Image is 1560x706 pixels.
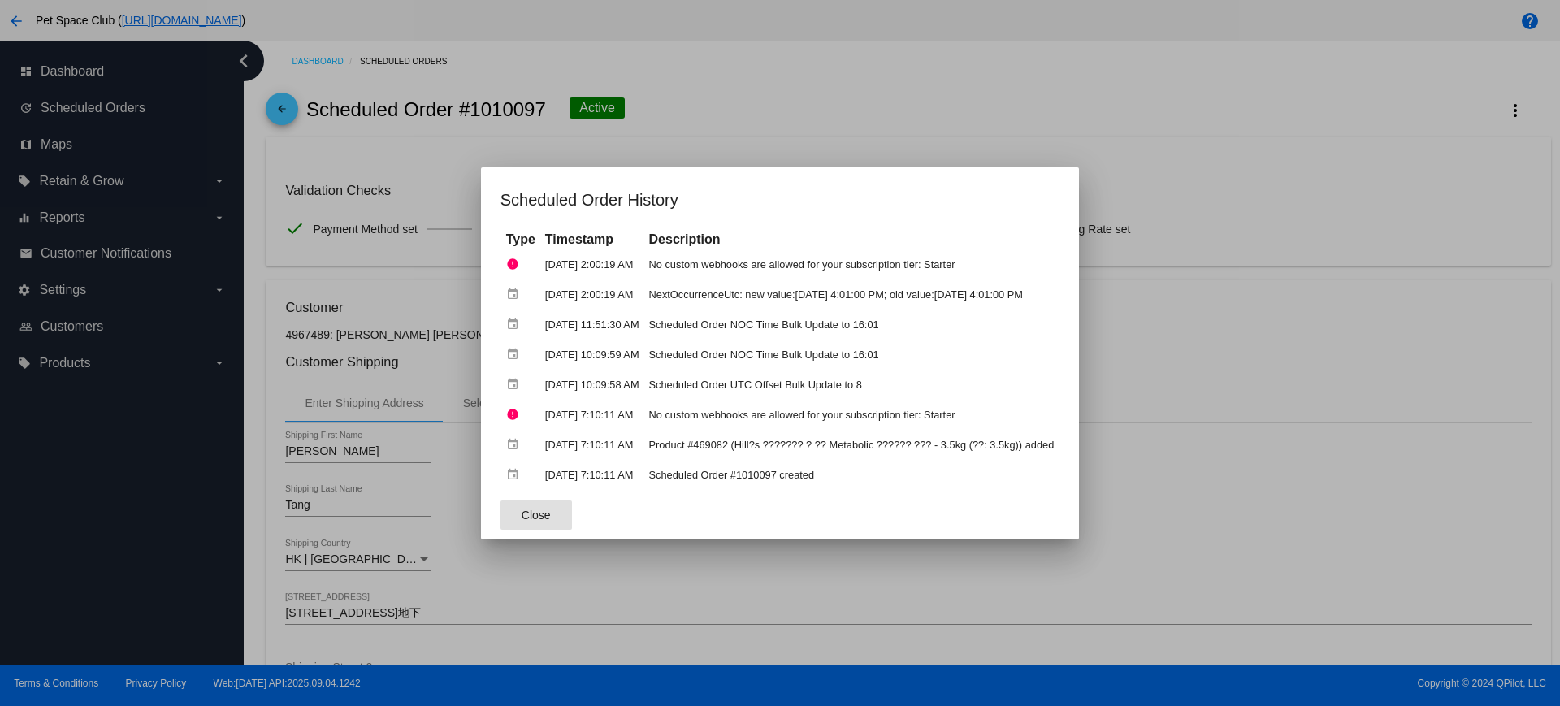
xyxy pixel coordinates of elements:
[506,342,526,367] mat-icon: event
[645,431,1059,459] td: Product #469082 (Hill?s ??????? ? ?? Metabolic ?????? ??? - 3.5kg (??: 3.5kg)) added
[500,500,572,530] button: Close dialog
[506,252,526,277] mat-icon: error
[541,401,643,429] td: [DATE] 7:10:11 AM
[541,370,643,399] td: [DATE] 10:09:58 AM
[541,461,643,489] td: [DATE] 7:10:11 AM
[645,370,1059,399] td: Scheduled Order UTC Offset Bulk Update to 8
[506,432,526,457] mat-icon: event
[645,340,1059,369] td: Scheduled Order NOC Time Bulk Update to 16:01
[506,372,526,397] mat-icon: event
[541,340,643,369] td: [DATE] 10:09:59 AM
[645,401,1059,429] td: No custom webhooks are allowed for your subscription tier: Starter
[541,280,643,309] td: [DATE] 2:00:19 AM
[645,231,1059,249] th: Description
[541,250,643,279] td: [DATE] 2:00:19 AM
[645,250,1059,279] td: No custom webhooks are allowed for your subscription tier: Starter
[506,462,526,487] mat-icon: event
[502,231,539,249] th: Type
[645,280,1059,309] td: NextOccurrenceUtc: new value:[DATE] 4:01:00 PM; old value:[DATE] 4:01:00 PM
[541,231,643,249] th: Timestamp
[506,402,526,427] mat-icon: error
[645,461,1059,489] td: Scheduled Order #1010097 created
[541,431,643,459] td: [DATE] 7:10:11 AM
[506,312,526,337] mat-icon: event
[506,282,526,307] mat-icon: event
[500,187,1060,213] h1: Scheduled Order History
[541,310,643,339] td: [DATE] 11:51:30 AM
[645,310,1059,339] td: Scheduled Order NOC Time Bulk Update to 16:01
[522,509,551,522] span: Close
